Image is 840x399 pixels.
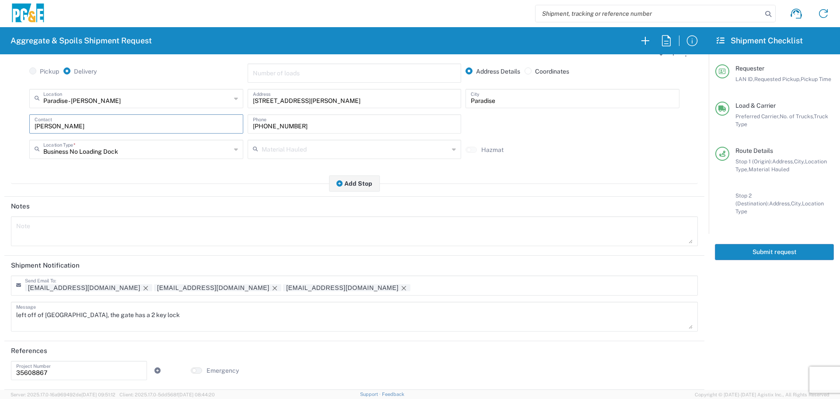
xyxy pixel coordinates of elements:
h2: Shipment Notification [11,261,80,270]
span: Copyright © [DATE]-[DATE] Agistix Inc., All Rights Reserved [695,391,829,399]
label: Address Details [465,67,520,75]
span: Route Details [735,147,773,154]
a: Feedback [382,392,404,397]
span: Preferred Carrier, [735,113,780,120]
span: Stop 1 (Origin): [735,158,772,165]
button: Add Stop [329,175,380,191]
span: Server: 2025.17.0-16a969492de [10,392,115,397]
label: Emergency [206,367,239,374]
span: City, [794,158,805,165]
span: Address, [772,158,794,165]
span: Stop 2 (Destination): [735,192,769,207]
span: LAN ID, [735,76,754,82]
span: Load & Carrier [735,102,776,109]
delete-icon: Remove tag [269,284,278,292]
button: Submit request [715,244,834,260]
span: City, [791,200,802,207]
delete-icon: Remove tag [399,284,407,292]
span: Address, [769,200,791,207]
img: pge [10,4,45,24]
span: Requested Pickup, [754,76,801,82]
div: GCSpoilsTruckRequest@pge.com [286,284,407,292]
span: Material Hauled [749,166,789,173]
label: Coordinates [525,67,569,75]
span: Client: 2025.17.0-5dd568f [119,392,215,397]
h2: Shipment Checklist [717,35,803,46]
h2: Aggregate & Spoils Shipment Request [10,35,152,46]
span: No. of Trucks, [780,113,814,120]
a: Add Reference [151,364,164,377]
span: [DATE] 08:44:20 [178,392,215,397]
span: [DATE] 09:51:12 [81,392,115,397]
div: KMMX@pge.com [157,284,269,292]
h2: References [11,346,47,355]
delete-icon: Remove tag [140,284,149,292]
div: GCSpoilsTruckRequest@pge.com [286,284,399,292]
div: skkj@pge.com [28,284,140,292]
span: Pickup Time [801,76,831,82]
input: Shipment, tracking or reference number [535,5,762,22]
span: Requester [735,65,764,72]
label: Hazmat [481,146,504,154]
h2: Notes [11,202,30,211]
div: KMMX@pge.com [157,284,278,292]
div: skkj@pge.com [28,284,149,292]
a: Support [360,392,382,397]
